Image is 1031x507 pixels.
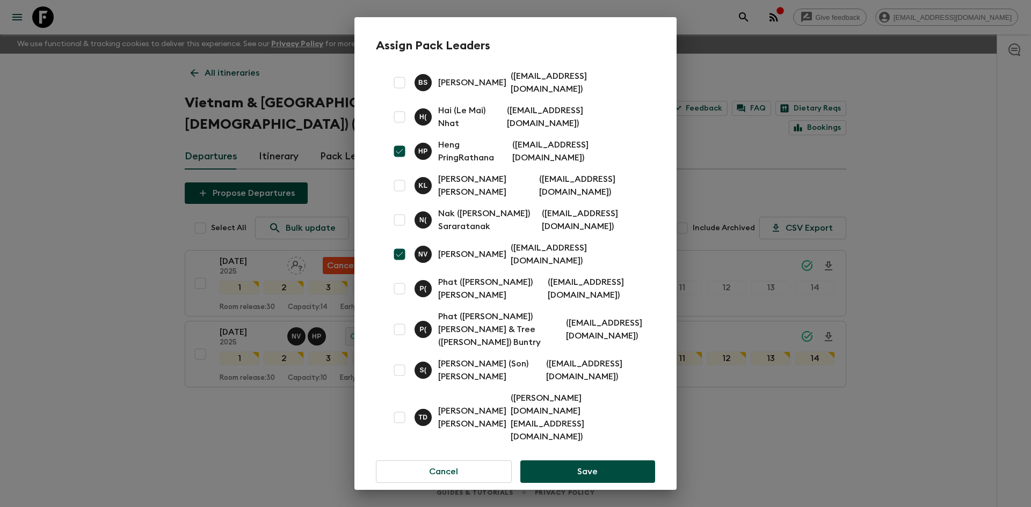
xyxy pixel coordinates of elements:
h2: Assign Pack Leaders [376,39,655,53]
p: H ( [419,113,427,121]
p: Heng PringRathana [438,138,508,164]
p: ( [PERSON_NAME][DOMAIN_NAME][EMAIL_ADDRESS][DOMAIN_NAME] ) [511,392,642,443]
button: Save [520,460,655,483]
p: ( [EMAIL_ADDRESS][DOMAIN_NAME] ) [507,104,642,130]
p: ( [EMAIL_ADDRESS][DOMAIN_NAME] ) [566,317,642,342]
p: Hai (Le Mai) Nhat [438,104,503,130]
p: ( [EMAIL_ADDRESS][DOMAIN_NAME] ) [539,173,642,199]
p: T D [418,413,427,422]
p: ( [EMAIL_ADDRESS][DOMAIN_NAME] ) [511,70,642,95]
p: [PERSON_NAME] [438,76,506,89]
p: ( [EMAIL_ADDRESS][DOMAIN_NAME] ) [512,138,642,164]
p: N ( [419,216,427,224]
p: ( [EMAIL_ADDRESS][DOMAIN_NAME] ) [511,241,642,267]
p: [PERSON_NAME] [PERSON_NAME] [438,173,535,199]
p: [PERSON_NAME] [438,248,506,261]
p: [PERSON_NAME] [PERSON_NAME] [438,405,506,430]
p: P ( [419,284,426,293]
p: Phat ([PERSON_NAME]) [PERSON_NAME] & Tree ([PERSON_NAME]) Buntry [438,310,562,349]
p: [PERSON_NAME] (Son) [PERSON_NAME] [438,357,542,383]
p: Nak ([PERSON_NAME]) Sararatanak [438,207,538,233]
p: P ( [419,325,426,334]
p: Phat ([PERSON_NAME]) [PERSON_NAME] [438,276,543,302]
p: ( [EMAIL_ADDRESS][DOMAIN_NAME] ) [548,276,642,302]
p: ( [EMAIL_ADDRESS][DOMAIN_NAME] ) [546,357,642,383]
button: Cancel [376,460,512,483]
p: H P [418,147,428,156]
p: N V [418,250,428,259]
p: B S [418,78,428,87]
p: ( [EMAIL_ADDRESS][DOMAIN_NAME] ) [542,207,642,233]
p: S ( [419,366,426,374]
p: K L [418,181,427,190]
